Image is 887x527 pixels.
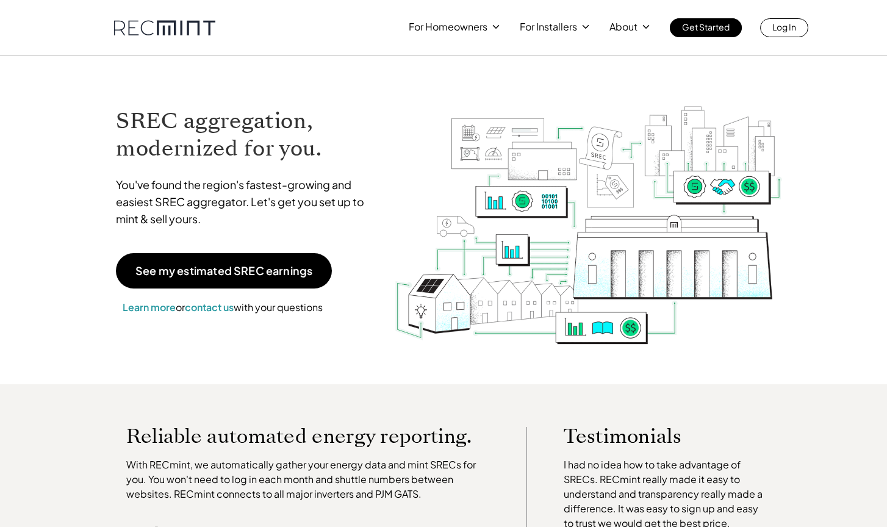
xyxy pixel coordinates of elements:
[772,18,796,35] p: Log In
[116,107,376,162] h1: SREC aggregation, modernized for you.
[760,18,808,37] a: Log In
[682,18,730,35] p: Get Started
[116,253,332,289] a: See my estimated SREC earnings
[670,18,742,37] a: Get Started
[185,301,234,314] a: contact us
[116,176,376,228] p: You've found the region's fastest-growing and easiest SREC aggregator. Let's get you set up to mi...
[609,18,637,35] p: About
[126,457,490,501] p: With RECmint, we automatically gather your energy data and mint SRECs for you. You won't need to ...
[409,18,487,35] p: For Homeowners
[520,18,577,35] p: For Installers
[116,299,329,315] p: or with your questions
[123,301,176,314] a: Learn more
[135,265,312,276] p: See my estimated SREC earnings
[564,427,745,445] p: Testimonials
[394,74,783,348] img: RECmint value cycle
[126,427,490,445] p: Reliable automated energy reporting.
